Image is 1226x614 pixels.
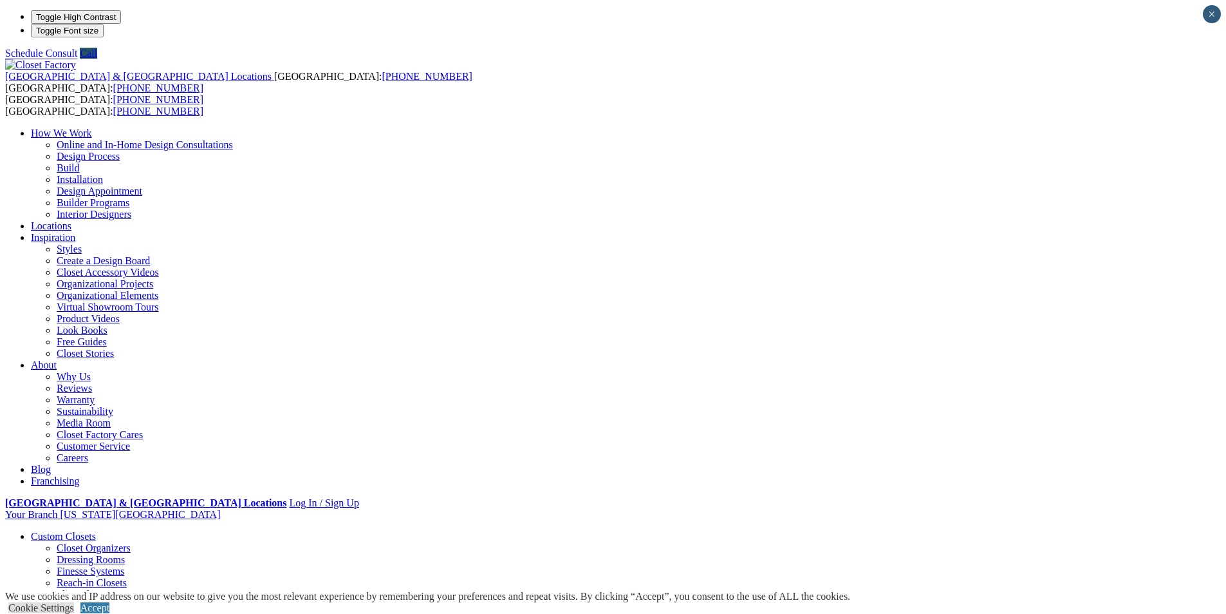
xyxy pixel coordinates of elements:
[57,441,130,452] a: Customer Service
[382,71,472,82] a: [PHONE_NUMBER]
[31,232,75,243] a: Inspiration
[5,509,220,520] a: Your Branch [US_STATE][GEOGRAPHIC_DATA]
[57,174,103,185] a: Installation
[57,554,125,565] a: Dressing Rooms
[57,302,159,312] a: Virtual Showroom Tours
[8,602,74,613] a: Cookie Settings
[80,48,97,59] a: Call
[57,209,131,220] a: Interior Designers
[36,12,116,22] span: Toggle High Contrast
[57,406,113,417] a: Sustainability
[57,394,95,405] a: Warranty
[5,591,850,602] div: We use cookies and IP address on our website to give you the most relevant experience by remember...
[57,542,131,553] a: Closet Organizers
[57,244,82,254] a: Styles
[57,577,127,588] a: Reach-in Closets
[5,94,203,117] span: [GEOGRAPHIC_DATA]: [GEOGRAPHIC_DATA]:
[57,255,150,266] a: Create a Design Board
[5,48,77,59] a: Schedule Consult
[5,71,274,82] a: [GEOGRAPHIC_DATA] & [GEOGRAPHIC_DATA] Locations
[31,24,104,37] button: Toggle Font size
[36,26,98,35] span: Toggle Font size
[57,186,142,197] a: Design Appointment
[5,59,76,71] img: Closet Factory
[80,602,109,613] a: Accept
[57,290,158,301] a: Organizational Elements
[57,589,110,600] a: Shoe Closets
[57,267,159,278] a: Closet Accessory Videos
[113,82,203,93] a: [PHONE_NUMBER]
[57,429,143,440] a: Closet Factory Cares
[57,313,120,324] a: Product Videos
[57,325,107,336] a: Look Books
[57,151,120,162] a: Design Process
[57,383,92,394] a: Reviews
[113,94,203,105] a: [PHONE_NUMBER]
[1203,5,1221,23] button: Close
[31,360,57,370] a: About
[5,497,286,508] a: [GEOGRAPHIC_DATA] & [GEOGRAPHIC_DATA] Locations
[60,509,220,520] span: [US_STATE][GEOGRAPHIC_DATA]
[57,371,91,382] a: Why Us
[57,278,153,289] a: Organizational Projects
[31,220,71,231] a: Locations
[31,10,121,24] button: Toggle High Contrast
[57,162,80,173] a: Build
[31,531,96,542] a: Custom Closets
[31,464,51,475] a: Blog
[57,452,88,463] a: Careers
[5,71,272,82] span: [GEOGRAPHIC_DATA] & [GEOGRAPHIC_DATA] Locations
[57,417,111,428] a: Media Room
[31,128,92,139] a: How We Work
[5,509,57,520] span: Your Branch
[289,497,358,508] a: Log In / Sign Up
[31,475,80,486] a: Franchising
[57,336,107,347] a: Free Guides
[57,348,114,359] a: Closet Stories
[57,566,124,577] a: Finesse Systems
[5,71,472,93] span: [GEOGRAPHIC_DATA]: [GEOGRAPHIC_DATA]:
[113,106,203,117] a: [PHONE_NUMBER]
[57,197,129,208] a: Builder Programs
[57,139,233,150] a: Online and In-Home Design Consultations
